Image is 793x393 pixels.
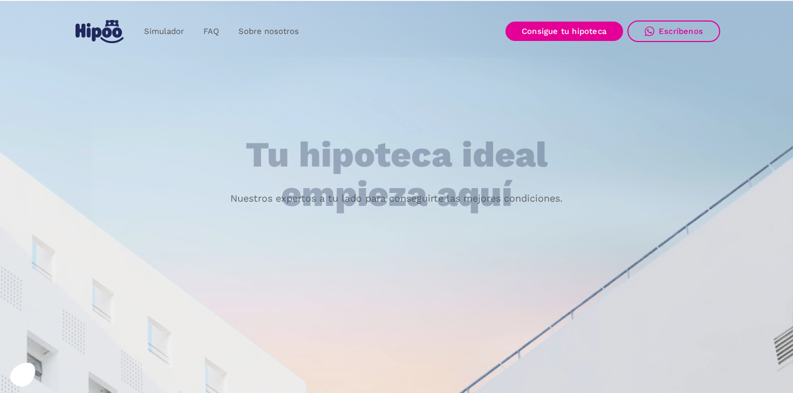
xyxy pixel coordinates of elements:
[134,21,194,42] a: Simulador
[659,26,703,36] div: Escríbenos
[194,21,229,42] a: FAQ
[627,20,720,42] a: Escríbenos
[505,22,623,41] a: Consigue tu hipoteca
[229,21,309,42] a: Sobre nosotros
[73,16,126,47] a: home
[192,135,601,213] h1: Tu hipoteca ideal empieza aquí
